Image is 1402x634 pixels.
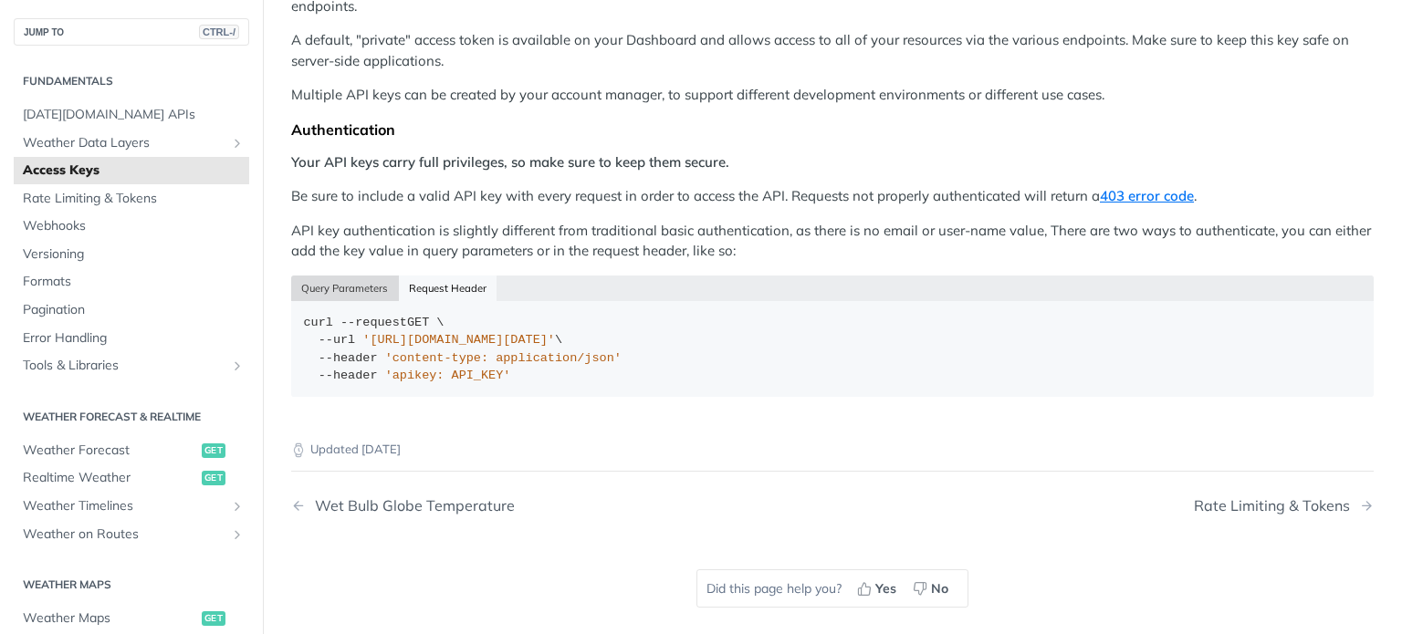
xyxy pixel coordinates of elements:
span: Weather Timelines [23,497,225,515]
span: Tools & Libraries [23,357,225,375]
a: Weather Data LayersShow subpages for Weather Data Layers [14,130,249,157]
a: Versioning [14,241,249,268]
button: Show subpages for Weather Timelines [230,499,245,514]
span: 'content-type: application/json' [385,351,622,365]
div: Did this page help you? [696,569,968,608]
span: curl [304,316,333,329]
span: Pagination [23,301,245,319]
span: --header [319,369,378,382]
div: Authentication [291,120,1374,139]
span: Yes [875,579,896,598]
a: Access Keys [14,157,249,184]
span: Weather Forecast [23,442,197,460]
a: Previous Page: Wet Bulb Globe Temperature [291,497,755,514]
button: Show subpages for Weather Data Layers [230,136,245,151]
div: Wet Bulb Globe Temperature [306,497,515,514]
strong: Your API keys carry full privileges, so make sure to keep them secure. [291,153,729,171]
a: 403 error code [1100,187,1194,204]
a: Tools & LibrariesShow subpages for Tools & Libraries [14,352,249,379]
button: JUMP TOCTRL-/ [14,18,249,46]
p: Be sure to include a valid API key with every request in order to access the API. Requests not pr... [291,186,1374,207]
a: Next Page: Rate Limiting & Tokens [1194,497,1374,514]
a: Webhooks [14,213,249,240]
a: [DATE][DOMAIN_NAME] APIs [14,101,249,129]
a: Rate Limiting & Tokens [14,185,249,213]
span: Formats [23,273,245,291]
button: Show subpages for Weather on Routes [230,527,245,542]
h2: Weather Forecast & realtime [14,409,249,425]
span: CTRL-/ [199,25,239,39]
a: Weather on RoutesShow subpages for Weather on Routes [14,521,249,548]
span: Error Handling [23,329,245,348]
span: get [202,471,225,485]
a: Pagination [14,296,249,324]
a: Error Handling [14,325,249,352]
span: Weather Data Layers [23,134,225,152]
h2: Fundamentals [14,73,249,89]
p: API key authentication is slightly different from traditional basic authentication, as there is n... [291,221,1374,262]
a: Weather TimelinesShow subpages for Weather Timelines [14,493,249,520]
span: Realtime Weather [23,469,197,487]
span: get [202,611,225,626]
span: 'apikey: API_KEY' [385,369,511,382]
span: No [931,579,948,598]
span: --url [319,333,356,347]
button: Yes [851,575,906,602]
span: Access Keys [23,161,245,180]
span: Weather Maps [23,609,197,628]
div: GET \ \ [304,314,1362,385]
span: --request [340,316,407,329]
a: Weather Mapsget [14,605,249,632]
span: Webhooks [23,217,245,235]
span: [DATE][DOMAIN_NAME] APIs [23,106,245,124]
span: Rate Limiting & Tokens [23,190,245,208]
button: Show subpages for Tools & Libraries [230,359,245,373]
span: Weather on Routes [23,525,225,544]
span: '[URL][DOMAIN_NAME][DATE]' [362,333,555,347]
button: No [906,575,958,602]
p: Updated [DATE] [291,441,1374,459]
a: Realtime Weatherget [14,464,249,492]
p: Multiple API keys can be created by your account manager, to support different development enviro... [291,85,1374,106]
span: Versioning [23,245,245,264]
h2: Weather Maps [14,577,249,593]
a: Weather Forecastget [14,437,249,464]
div: Rate Limiting & Tokens [1194,497,1359,514]
button: Query Parameters [291,275,399,301]
span: --header [319,351,378,365]
nav: Pagination Controls [291,479,1374,533]
a: Formats [14,268,249,296]
span: get [202,443,225,458]
p: A default, "private" access token is available on your Dashboard and allows access to all of your... [291,30,1374,71]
